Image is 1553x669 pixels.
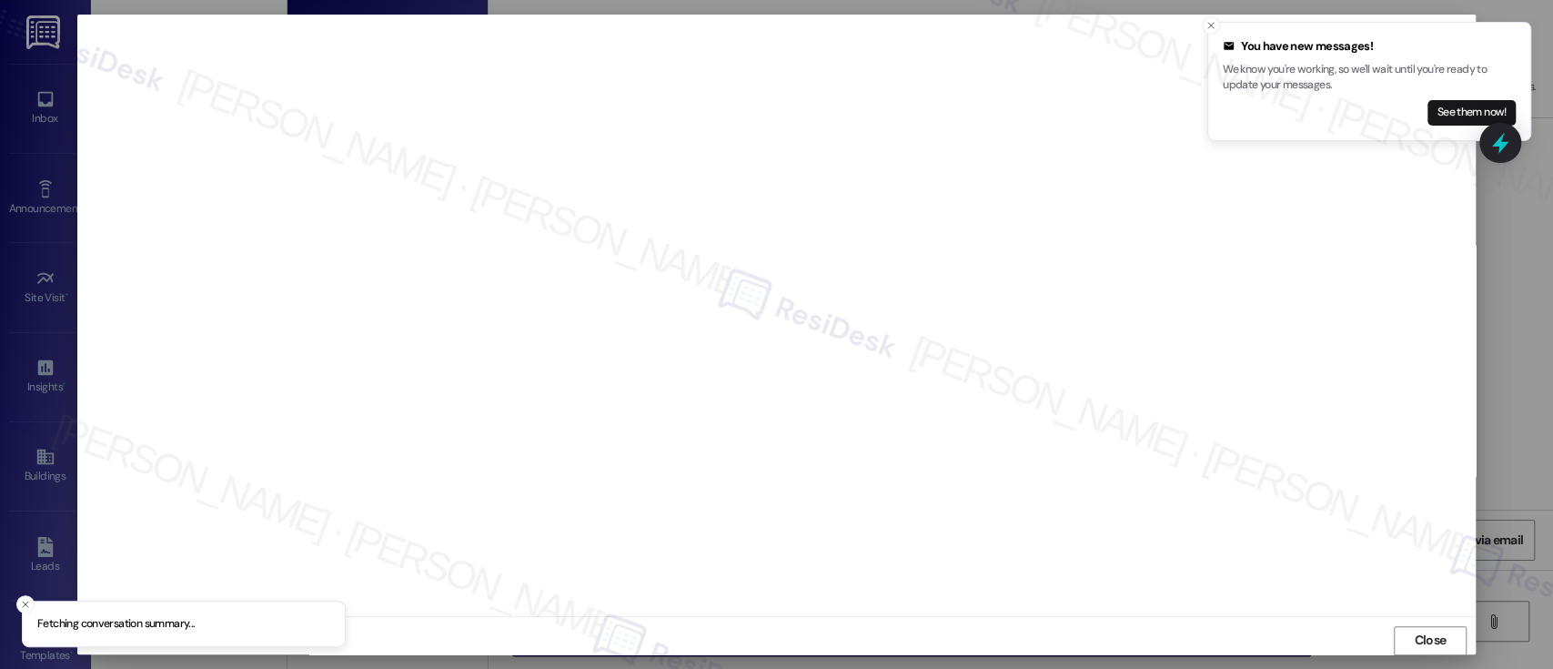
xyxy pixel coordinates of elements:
button: Close toast [1202,16,1220,35]
iframe: retool [86,23,1466,607]
span: Close [1414,631,1446,650]
p: Fetching conversation summary... [37,616,195,633]
button: Close [1394,626,1467,655]
button: Close toast [16,595,35,613]
p: We know you're working, so we'll wait until you're ready to update your messages. [1223,62,1516,94]
button: See them now! [1427,100,1516,126]
div: You have new messages! [1223,37,1516,56]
